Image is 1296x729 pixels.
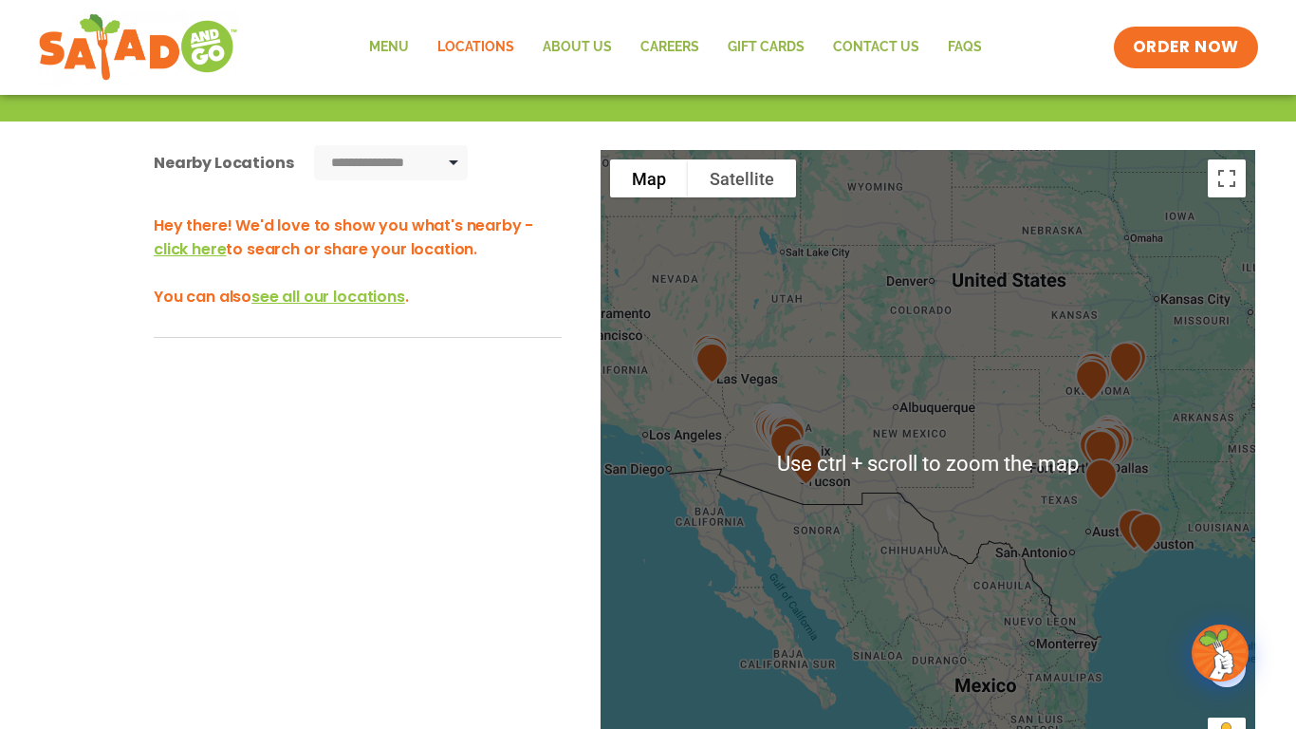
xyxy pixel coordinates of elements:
a: Menu [355,26,423,69]
span: see all our locations [251,286,405,308]
button: Toggle fullscreen view [1208,159,1246,197]
img: wpChatIcon [1194,626,1247,680]
a: ORDER NOW [1114,27,1258,68]
button: Show street map [610,159,688,197]
a: Contact Us [819,26,934,69]
span: click here [154,238,226,260]
a: Locations [423,26,528,69]
a: Careers [626,26,713,69]
button: Show satellite imagery [688,159,796,197]
div: Nearby Locations [154,151,293,175]
nav: Menu [355,26,996,69]
img: new-SAG-logo-768×292 [38,9,238,85]
span: ORDER NOW [1133,36,1239,59]
h3: Hey there! We'd love to show you what's nearby - to search or share your location. You can also . [154,214,562,308]
a: About Us [528,26,626,69]
a: FAQs [934,26,996,69]
a: GIFT CARDS [713,26,819,69]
